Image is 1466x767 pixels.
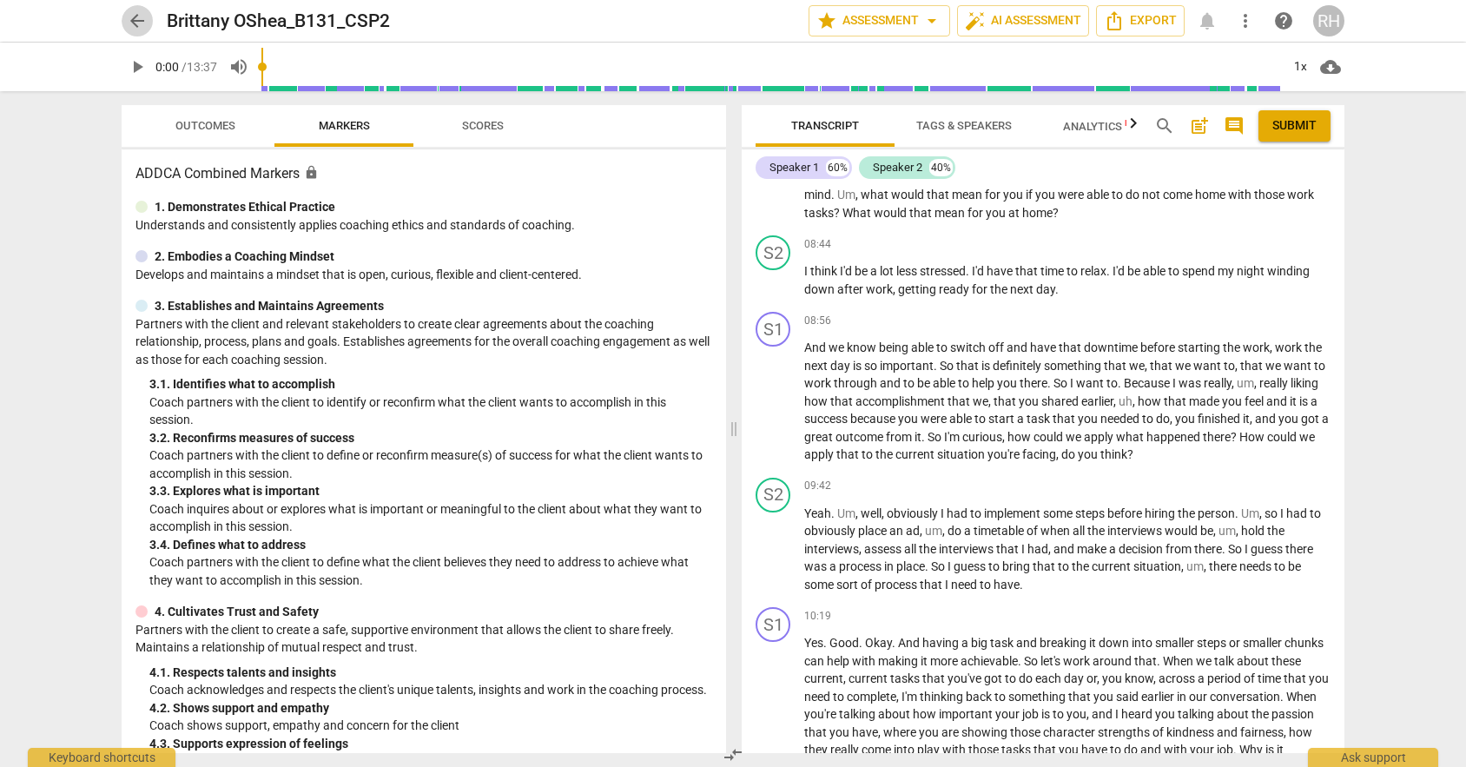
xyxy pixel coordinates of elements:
span: able [911,341,936,354]
span: a [1322,412,1329,426]
span: happened [1146,430,1203,444]
div: 40% [929,159,953,176]
span: night [1237,264,1267,278]
span: how [1007,430,1033,444]
span: , [1113,394,1119,408]
span: finished [1198,412,1243,426]
span: had [947,506,970,520]
span: relax [1080,264,1106,278]
span: curious [962,430,1002,444]
span: 0:00 [155,60,179,74]
span: with [1228,188,1254,202]
span: want [1193,359,1224,373]
span: what [861,188,891,202]
div: Ask support [1308,748,1438,767]
span: we [829,341,847,354]
span: Filler word [837,506,855,520]
span: if [1026,188,1035,202]
span: . [1055,282,1059,296]
span: there [1020,376,1047,390]
span: were [1058,188,1086,202]
span: you [1019,394,1041,408]
span: switch [950,341,988,354]
span: the [1304,341,1322,354]
span: ? [1127,447,1133,461]
span: you [1175,412,1198,426]
span: to [1168,264,1182,278]
button: Add summary [1185,112,1213,140]
span: that [1150,359,1175,373]
div: Keyboard shortcuts [28,748,175,767]
span: I [1070,376,1076,390]
span: we [1265,359,1284,373]
span: that [994,394,1019,408]
span: and [880,376,903,390]
span: . [1106,264,1113,278]
span: is [981,359,993,373]
span: accomplishment [855,394,948,408]
span: you [1078,412,1100,426]
span: something [1044,359,1104,373]
span: the [1223,341,1243,354]
span: feel [1245,394,1266,408]
span: that [927,188,952,202]
span: search [1154,116,1175,136]
span: arrow_drop_down [921,10,942,31]
span: more_vert [1235,10,1256,31]
span: you [1035,188,1058,202]
p: Coach partners with the client to identify or reconfirm what the client wants to accomplish in th... [149,393,712,429]
span: a [1017,412,1027,426]
span: because [850,412,898,426]
button: AI Assessment [957,5,1089,36]
span: . [831,188,837,202]
span: I'd [972,264,987,278]
span: . [1118,376,1124,390]
span: mind [804,188,831,202]
span: post_add [1189,116,1210,136]
p: 3. Establishes and Maintains Agreements [155,297,384,315]
span: able [1143,264,1168,278]
h2: Brittany OShea_B131_CSP2 [167,10,390,32]
span: Filler word [837,188,855,202]
div: 60% [826,159,849,176]
span: work [1275,341,1304,354]
span: And [804,341,829,354]
span: task [1027,412,1053,426]
span: cloud_download [1320,56,1341,77]
button: Show/Hide comments [1220,112,1248,140]
span: ? [1231,430,1239,444]
span: do [1156,412,1170,426]
span: help [972,376,997,390]
span: implement [984,506,1043,520]
span: , [893,282,898,296]
span: you [997,376,1020,390]
span: 08:56 [804,314,831,328]
span: made [1189,394,1222,408]
span: that [1104,359,1129,373]
span: think [810,264,840,278]
span: . [966,264,972,278]
span: day [1036,282,1055,296]
div: Change speaker [756,235,790,270]
span: 09:42 [804,479,831,493]
div: 3. 3. Explores what is important [149,482,712,500]
span: really [1259,376,1291,390]
span: 08:44 [804,237,831,252]
span: be [1127,264,1143,278]
span: to [970,506,984,520]
span: to [958,376,972,390]
span: my [1218,264,1237,278]
span: to [1066,264,1080,278]
span: / 13:37 [182,60,217,74]
span: Transcript [791,119,859,132]
span: Filler word [1119,394,1133,408]
span: So [940,359,956,373]
span: facing [1022,447,1056,461]
span: start [988,412,1017,426]
span: I [804,264,810,278]
span: know [847,341,879,354]
span: volume_up [228,56,249,77]
span: that [1015,264,1040,278]
span: starting [1178,341,1223,354]
span: that [830,394,855,408]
